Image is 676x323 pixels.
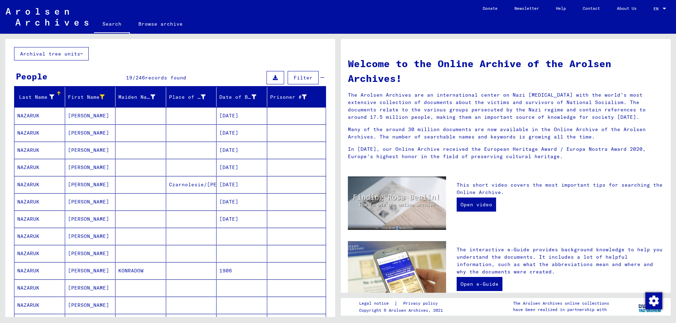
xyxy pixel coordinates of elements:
img: Arolsen_neg.svg [6,8,88,26]
a: Privacy policy [398,300,446,307]
mat-cell: NAZARUK [14,228,65,245]
div: People [16,70,48,83]
mat-cell: [PERSON_NAME] [65,159,116,176]
mat-cell: NAZARUK [14,107,65,124]
span: 19 [126,75,132,81]
span: records found [145,75,186,81]
mat-cell: [PERSON_NAME] [65,107,116,124]
h1: Welcome to the Online Archive of the Arolsen Archives! [348,56,664,86]
mat-cell: [PERSON_NAME] [65,279,116,296]
div: First Name [68,91,115,103]
p: The Arolsen Archives online collections [513,300,609,306]
p: Copyright © Arolsen Archives, 2021 [359,307,446,314]
mat-cell: NAZARUK [14,142,65,159]
mat-cell: 1906 [217,262,267,279]
div: Last Name [17,91,65,103]
mat-cell: [DATE] [217,159,267,176]
mat-cell: [PERSON_NAME] [65,211,116,227]
button: Filter [288,71,319,84]
mat-cell: [PERSON_NAME] [65,262,116,279]
span: EN [653,6,661,11]
div: | [359,300,446,307]
mat-cell: [DATE] [217,124,267,141]
mat-cell: [DATE] [217,176,267,193]
div: Place of Birth [169,93,206,101]
p: In [DATE], our Online Archive received the European Heritage Award / Europa Nostra Award 2020, Eu... [348,146,664,160]
img: eguide.jpg [348,241,446,306]
mat-header-cell: Date of Birth [217,87,267,107]
mat-cell: [PERSON_NAME] [65,142,116,159]
p: Many of the around 30 million documents are now available in the Online Archive of the Arolsen Ar... [348,126,664,141]
a: Open video [457,198,496,212]
mat-cell: Czarnolesie/[PERSON_NAME] [166,176,217,193]
mat-cell: [PERSON_NAME] [65,245,116,262]
p: This short video covers the most important tips for searching the Online Archive. [457,181,664,196]
mat-cell: NAZARUK [14,211,65,227]
mat-cell: KONRADOW [115,262,166,279]
div: Prisoner # [270,93,307,101]
a: Browse archive [130,15,191,32]
mat-cell: [PERSON_NAME] [65,297,116,314]
mat-cell: NAZARUK [14,262,65,279]
div: Date of Birth [219,93,256,101]
div: Last Name [17,93,54,101]
img: Change consent [645,292,662,309]
button: Archival tree units [14,47,89,60]
mat-cell: NAZARUK [14,297,65,314]
p: have been realized in partnership with [513,306,609,313]
mat-header-cell: Prisoner # [267,87,326,107]
div: Date of Birth [219,91,267,103]
div: Maiden Name [118,93,155,101]
mat-cell: [PERSON_NAME] [65,176,116,193]
mat-cell: NAZARUK [14,124,65,141]
a: Legal notice [359,300,394,307]
mat-cell: [PERSON_NAME] [65,228,116,245]
mat-cell: NAZARUK [14,245,65,262]
span: / [132,75,136,81]
img: yv_logo.png [637,298,663,315]
span: Filter [294,75,313,81]
div: First Name [68,93,105,101]
mat-cell: NAZARUK [14,159,65,176]
a: Search [94,15,130,34]
mat-header-cell: First Name [65,87,116,107]
mat-cell: NAZARUK [14,193,65,210]
a: Open e-Guide [457,277,502,291]
mat-cell: NAZARUK [14,176,65,193]
mat-cell: [PERSON_NAME] [65,124,116,141]
mat-header-cell: Last Name [14,87,65,107]
div: Place of Birth [169,91,217,103]
mat-cell: [PERSON_NAME] [65,193,116,210]
p: The Arolsen Archives are an international center on Nazi [MEDICAL_DATA] with the world’s most ext... [348,91,664,121]
img: video.jpg [348,176,446,230]
mat-cell: [DATE] [217,193,267,210]
mat-cell: [DATE] [217,211,267,227]
mat-header-cell: Maiden Name [115,87,166,107]
mat-cell: [DATE] [217,107,267,124]
mat-cell: NAZARUK [14,279,65,296]
div: Maiden Name [118,91,166,103]
mat-cell: [DATE] [217,142,267,159]
div: Prisoner # [270,91,318,103]
span: 246 [136,75,145,81]
p: The interactive e-Guide provides background knowledge to help you understand the documents. It in... [457,246,664,276]
div: Change consent [645,292,662,309]
mat-header-cell: Place of Birth [166,87,217,107]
